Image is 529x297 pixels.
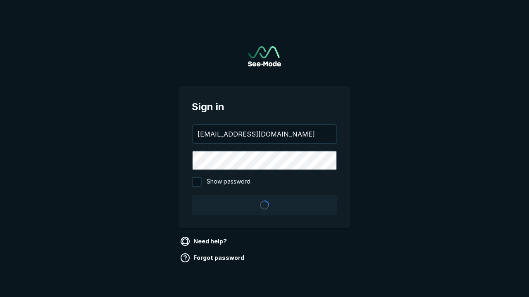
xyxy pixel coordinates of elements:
a: Go to sign in [248,46,281,66]
a: Need help? [179,235,230,248]
span: Show password [207,177,250,187]
span: Sign in [192,99,337,114]
img: See-Mode Logo [248,46,281,66]
input: your@email.com [193,125,336,143]
a: Forgot password [179,251,248,264]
